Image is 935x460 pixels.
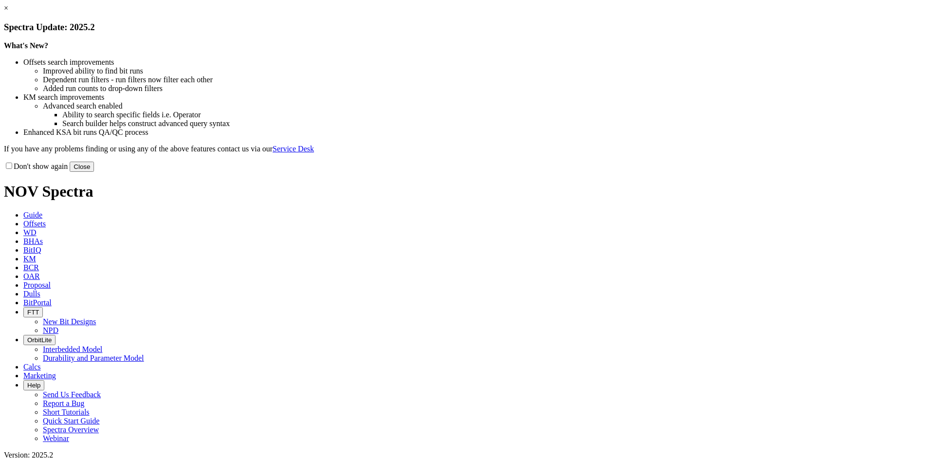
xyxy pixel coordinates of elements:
span: Marketing [23,371,56,380]
span: BHAs [23,237,43,245]
li: Added run counts to drop-down filters [43,84,931,93]
p: If you have any problems finding or using any of the above features contact us via our [4,145,931,153]
a: Report a Bug [43,399,84,407]
li: KM search improvements [23,93,931,102]
li: Improved ability to find bit runs [43,67,931,75]
span: OrbitLite [27,336,52,344]
li: Enhanced KSA bit runs QA/QC process [23,128,931,137]
a: Interbedded Model [43,345,102,353]
span: BitIQ [23,246,41,254]
span: Help [27,382,40,389]
a: Webinar [43,434,69,442]
span: FTT [27,309,39,316]
span: Offsets [23,220,46,228]
span: OAR [23,272,40,280]
a: Send Us Feedback [43,390,101,399]
a: Quick Start Guide [43,417,99,425]
li: Dependent run filters - run filters now filter each other [43,75,931,84]
a: Service Desk [273,145,314,153]
div: Version: 2025.2 [4,451,931,460]
button: Close [70,162,94,172]
span: BCR [23,263,39,272]
h3: Spectra Update: 2025.2 [4,22,931,33]
li: Advanced search enabled [43,102,931,110]
a: Spectra Overview [43,425,99,434]
span: Calcs [23,363,41,371]
span: Dulls [23,290,40,298]
li: Search builder helps construct advanced query syntax [62,119,931,128]
li: Offsets search improvements [23,58,931,67]
a: Short Tutorials [43,408,90,416]
a: New Bit Designs [43,317,96,326]
input: Don't show again [6,163,12,169]
span: Proposal [23,281,51,289]
strong: What's New? [4,41,48,50]
h1: NOV Spectra [4,183,931,201]
label: Don't show again [4,162,68,170]
a: NPD [43,326,58,334]
span: WD [23,228,37,237]
li: Ability to search specific fields i.e. Operator [62,110,931,119]
span: Guide [23,211,42,219]
span: KM [23,255,36,263]
span: BitPortal [23,298,52,307]
a: Durability and Parameter Model [43,354,144,362]
a: × [4,4,8,12]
